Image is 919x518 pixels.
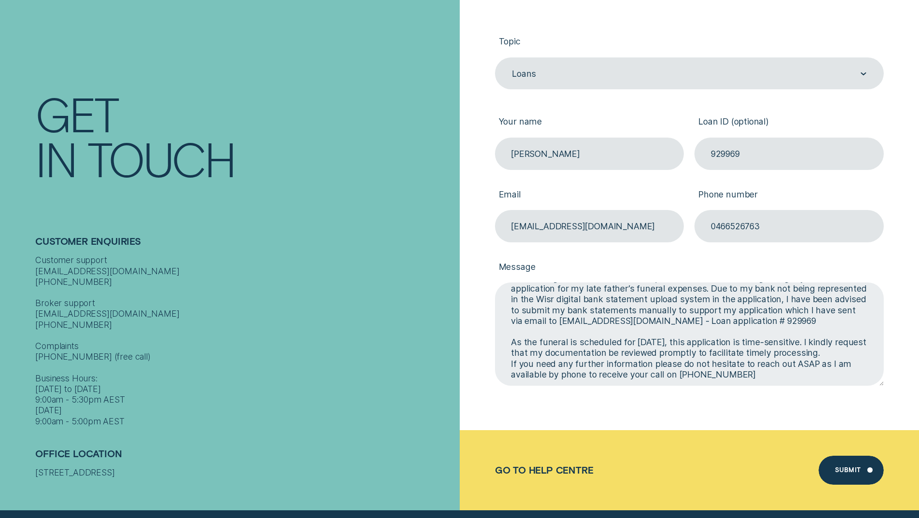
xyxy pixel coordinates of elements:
h2: Customer Enquiries [35,236,454,255]
label: Phone number [694,181,883,210]
h2: Office Location [35,448,454,467]
div: Customer support [EMAIL_ADDRESS][DOMAIN_NAME] [PHONE_NUMBER] Broker support [EMAIL_ADDRESS][DOMAI... [35,255,454,427]
textarea: Dear [PERSON_NAME] Team, I am writing to confirm that I have spoken with Wisr [DATE] regarding my... [495,282,884,385]
label: Your name [495,108,684,138]
label: Loan ID (optional) [694,108,883,138]
div: [STREET_ADDRESS] [35,467,454,478]
div: Touch [87,136,235,181]
label: Email [495,181,684,210]
h1: Get In Touch [35,91,454,181]
div: In [35,136,76,181]
button: Submit [819,456,883,485]
div: Get [35,91,118,136]
label: Message [495,253,884,282]
div: Loans [512,69,536,79]
a: Go to Help Centre [495,464,594,476]
label: Topic [495,28,884,57]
